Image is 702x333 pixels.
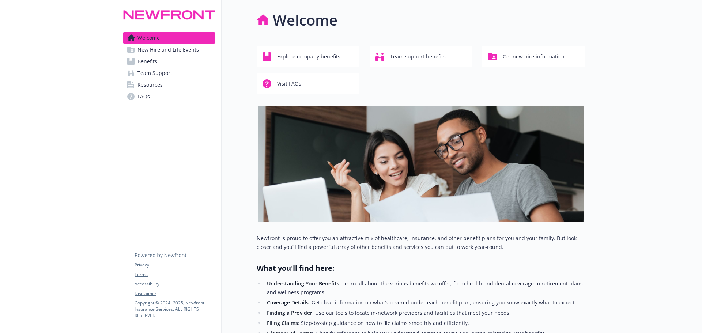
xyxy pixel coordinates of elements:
a: New Hire and Life Events [123,44,215,56]
a: Team Support [123,67,215,79]
li: : Get clear information on what’s covered under each benefit plan, ensuring you know exactly what... [265,298,585,307]
button: Get new hire information [482,46,585,67]
h1: Welcome [273,9,337,31]
a: Resources [123,79,215,91]
span: Team Support [137,67,172,79]
span: FAQs [137,91,150,102]
button: Visit FAQs [257,73,359,94]
h2: What you'll find here: [257,263,585,273]
span: Explore company benefits [277,50,340,64]
button: Explore company benefits [257,46,359,67]
img: overview page banner [258,106,584,222]
a: Welcome [123,32,215,44]
p: Copyright © 2024 - 2025 , Newfront Insurance Services, ALL RIGHTS RESERVED [135,300,215,318]
span: Benefits [137,56,157,67]
p: Newfront is proud to offer you an attractive mix of healthcare, insurance, and other benefit plan... [257,234,585,251]
strong: Understanding Your Benefits [267,280,339,287]
a: Benefits [123,56,215,67]
span: Team support benefits [390,50,446,64]
a: FAQs [123,91,215,102]
button: Team support benefits [370,46,472,67]
span: Visit FAQs [277,77,301,91]
li: : Learn all about the various benefits we offer, from health and dental coverage to retirement pl... [265,279,585,297]
strong: Coverage Details [267,299,309,306]
strong: Filing Claims [267,319,298,326]
a: Privacy [135,262,215,268]
li: : Step-by-step guidance on how to file claims smoothly and efficiently. [265,319,585,328]
a: Disclaimer [135,290,215,297]
span: Resources [137,79,163,91]
a: Accessibility [135,281,215,287]
a: Terms [135,271,215,278]
span: New Hire and Life Events [137,44,199,56]
strong: Finding a Provider [267,309,312,316]
span: Welcome [137,32,160,44]
li: : Use our tools to locate in-network providers and facilities that meet your needs. [265,309,585,317]
span: Get new hire information [503,50,565,64]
